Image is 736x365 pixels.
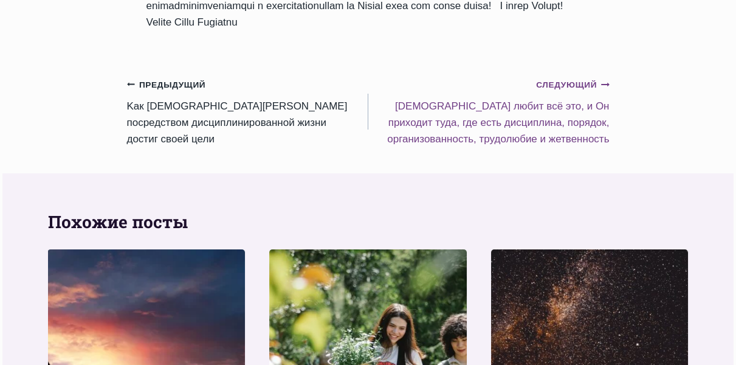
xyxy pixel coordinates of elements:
h2: Похожие посты [48,209,689,235]
nav: Записи [127,76,610,147]
small: Следующий [536,78,609,92]
a: Следующий[DEMOGRAPHIC_DATA] любит всё это, и Он приходит туда, где есть дисциплина, порядок, орга... [368,76,610,147]
small: Предыдущий [127,78,206,92]
a: ПредыдущийKак [DEMOGRAPHIC_DATA][PERSON_NAME] посредством дисциплинированной жизни достиг своей цели [127,76,368,147]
